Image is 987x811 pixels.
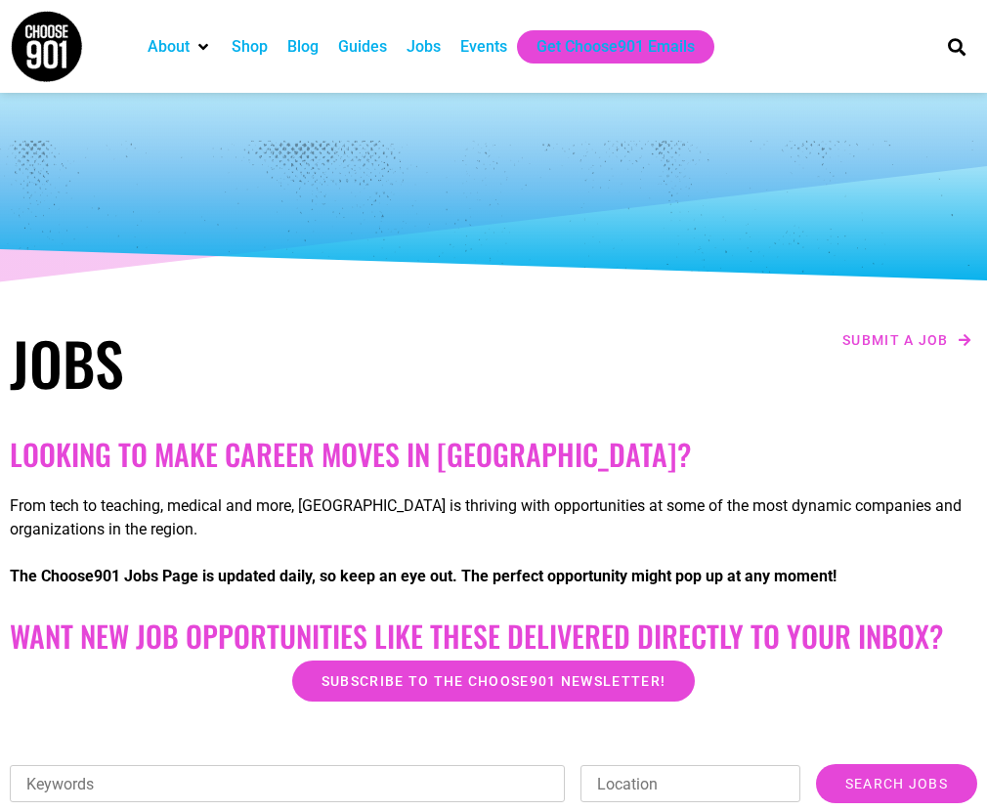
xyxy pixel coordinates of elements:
h2: Want New Job Opportunities like these Delivered Directly to your Inbox? [10,619,977,654]
span: Subscribe to the Choose901 newsletter! [322,674,665,688]
h1: Jobs [10,327,484,398]
div: Search [941,30,973,63]
strong: The Choose901 Jobs Page is updated daily, so keep an eye out. The perfect opportunity might pop u... [10,567,837,585]
a: Shop [232,35,268,59]
a: Subscribe to the Choose901 newsletter! [292,661,695,702]
a: About [148,35,190,59]
input: Keywords [10,765,565,802]
a: Jobs [407,35,441,59]
h2: Looking to make career moves in [GEOGRAPHIC_DATA]? [10,437,977,472]
input: Location [580,765,800,802]
a: Get Choose901 Emails [536,35,695,59]
p: From tech to teaching, medical and more, [GEOGRAPHIC_DATA] is thriving with opportunities at some... [10,494,977,541]
a: Guides [338,35,387,59]
nav: Main nav [138,30,921,64]
a: Submit a job [837,327,977,353]
span: Submit a job [842,333,949,347]
a: Events [460,35,507,59]
a: Blog [287,35,319,59]
div: About [138,30,222,64]
input: Search Jobs [816,764,977,803]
